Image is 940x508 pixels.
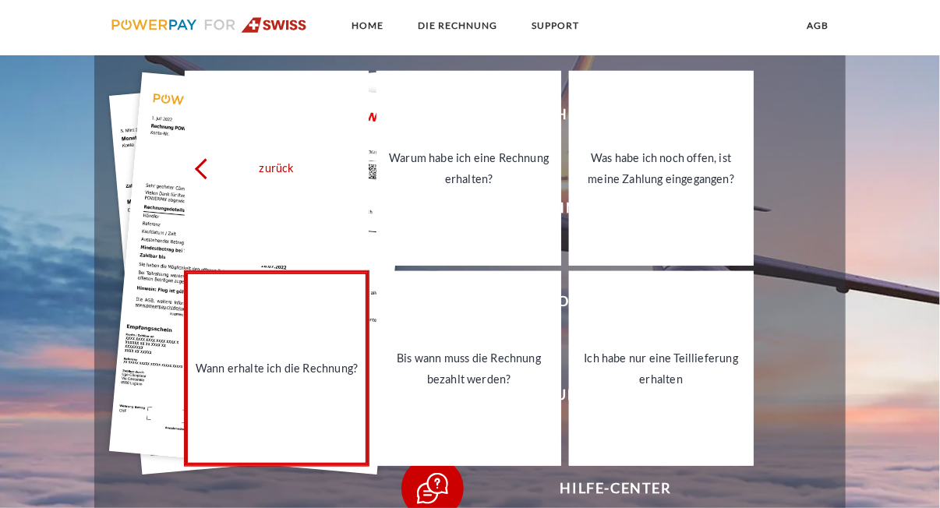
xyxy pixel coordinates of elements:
[194,157,360,178] div: zurück
[194,358,360,379] div: Wann erhalte ich die Rechnung?
[519,12,593,40] a: SUPPORT
[339,12,398,40] a: Home
[578,347,744,390] div: Ich habe nur eine Teillieferung erhalten
[386,347,552,390] div: Bis wann muss die Rechnung bezahlt werden?
[405,12,511,40] a: DIE RECHNUNG
[569,71,754,266] a: Was habe ich noch offen, ist meine Zahlung eingegangen?
[413,469,452,508] img: qb_help.svg
[793,12,842,40] a: agb
[386,147,552,189] div: Warum habe ich eine Rechnung erhalten?
[111,17,307,33] img: logo-swiss.svg
[578,147,744,189] div: Was habe ich noch offen, ist meine Zahlung eingegangen?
